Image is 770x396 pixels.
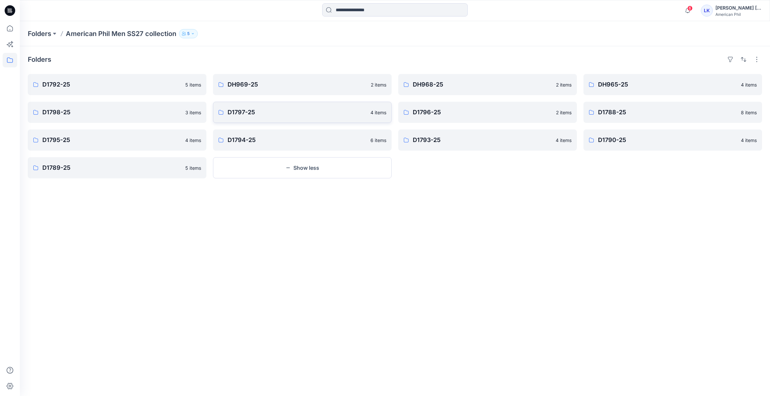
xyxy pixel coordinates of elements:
p: 6 items [370,137,386,144]
a: D1795-254 items [28,129,206,151]
h4: Folders [28,55,51,63]
p: D1797-25 [228,108,366,117]
p: D1795-25 [42,135,181,145]
p: DH968-25 [413,80,552,89]
a: D1793-254 items [398,129,577,151]
p: D1798-25 [42,108,181,117]
a: D1792-255 items [28,74,206,95]
p: 4 items [741,137,757,144]
p: D1788-25 [598,108,737,117]
a: D1790-254 items [583,129,762,151]
p: 2 items [556,109,572,116]
p: 8 items [741,109,757,116]
p: D1796-25 [413,108,552,117]
p: 2 items [556,81,572,88]
a: DH969-252 items [213,74,392,95]
p: D1793-25 [413,135,552,145]
a: D1789-255 items [28,157,206,178]
p: 4 items [556,137,572,144]
p: D1789-25 [42,163,181,172]
a: D1798-253 items [28,102,206,123]
div: American Phil [715,12,762,17]
div: [PERSON_NAME] [PERSON_NAME] [715,4,762,12]
p: 4 items [185,137,201,144]
button: Show less [213,157,392,178]
a: D1794-256 items [213,129,392,151]
button: 5 [179,29,198,38]
a: D1788-258 items [583,102,762,123]
a: D1797-254 items [213,102,392,123]
p: D1790-25 [598,135,737,145]
p: D1792-25 [42,80,181,89]
a: DH968-252 items [398,74,577,95]
span: 6 [687,6,693,11]
p: 2 items [371,81,386,88]
a: D1796-252 items [398,102,577,123]
p: 4 items [370,109,386,116]
p: DH969-25 [228,80,367,89]
p: 5 items [185,164,201,171]
p: 4 items [741,81,757,88]
p: DH965-25 [598,80,737,89]
a: Folders [28,29,51,38]
div: LK [701,5,713,17]
p: 5 items [185,81,201,88]
a: DH965-254 items [583,74,762,95]
p: 5 [187,30,190,37]
p: D1794-25 [228,135,366,145]
p: American Phil Men SS27 collection [66,29,176,38]
p: 3 items [185,109,201,116]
